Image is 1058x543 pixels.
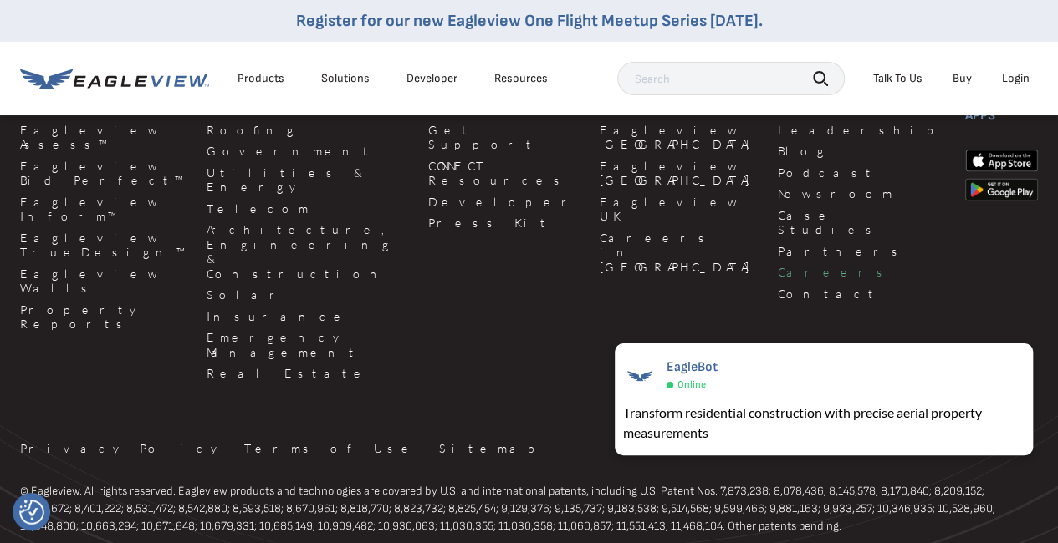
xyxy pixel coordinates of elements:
[778,208,945,237] a: Case Studies
[20,195,187,224] a: Eagleview Inform™
[600,195,758,224] a: Eagleview UK
[873,71,923,86] div: Talk To Us
[207,309,408,324] a: Insurance
[600,231,758,275] a: Careers in [GEOGRAPHIC_DATA]
[953,71,972,86] a: Buy
[296,11,763,31] a: Register for our new Eagleview One Flight Meetup Series [DATE].
[207,123,408,138] a: Roofing
[207,165,408,195] a: Utilities & Energy
[428,123,580,152] a: Get Support
[428,195,580,210] a: Developer
[406,71,457,86] a: Developer
[778,165,945,180] a: Podcast
[20,266,187,296] a: Eagleview Walls
[600,159,758,188] a: Eagleview [GEOGRAPHIC_DATA]
[207,287,408,302] a: Solar
[207,330,408,359] a: Emergency Management
[439,441,546,456] a: Sitemap
[494,71,548,86] div: Resources
[600,123,758,152] a: Eagleview [GEOGRAPHIC_DATA]
[244,441,419,456] a: Terms of Use
[778,265,945,280] a: Careers
[1002,71,1030,86] div: Login
[20,302,187,332] a: Property Reports
[20,159,187,188] a: Eagleview Bid Perfect™
[778,287,945,302] a: Contact
[778,244,945,259] a: Partners
[428,159,580,188] a: CONNECT Resources
[623,359,657,393] img: EagleBot
[428,216,580,231] a: Press Kit
[19,500,44,525] img: Revisit consent button
[778,186,945,201] a: Newsroom
[667,359,718,375] span: EagleBot
[778,144,945,159] a: Blog
[20,123,187,152] a: Eagleview Assess™
[623,403,1025,443] div: Transform residential construction with precise aerial property measurements
[207,222,408,281] a: Architecture, Engineering & Construction
[778,123,945,138] a: Leadership
[207,366,408,381] a: Real Estate
[965,150,1038,172] img: apple-app-store.png
[965,179,1038,201] img: google-play-store_b9643a.png
[617,62,845,95] input: Search
[207,144,408,159] a: Government
[207,201,408,216] a: Telecom
[238,71,284,86] div: Products
[20,441,224,456] a: Privacy Policy
[19,500,44,525] button: Consent Preferences
[321,71,370,86] div: Solutions
[20,482,1038,535] p: © Eagleview. All rights reserved. Eagleview products and technologies are covered by U.S. and int...
[677,378,706,391] span: Online
[20,231,187,260] a: Eagleview TrueDesign™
